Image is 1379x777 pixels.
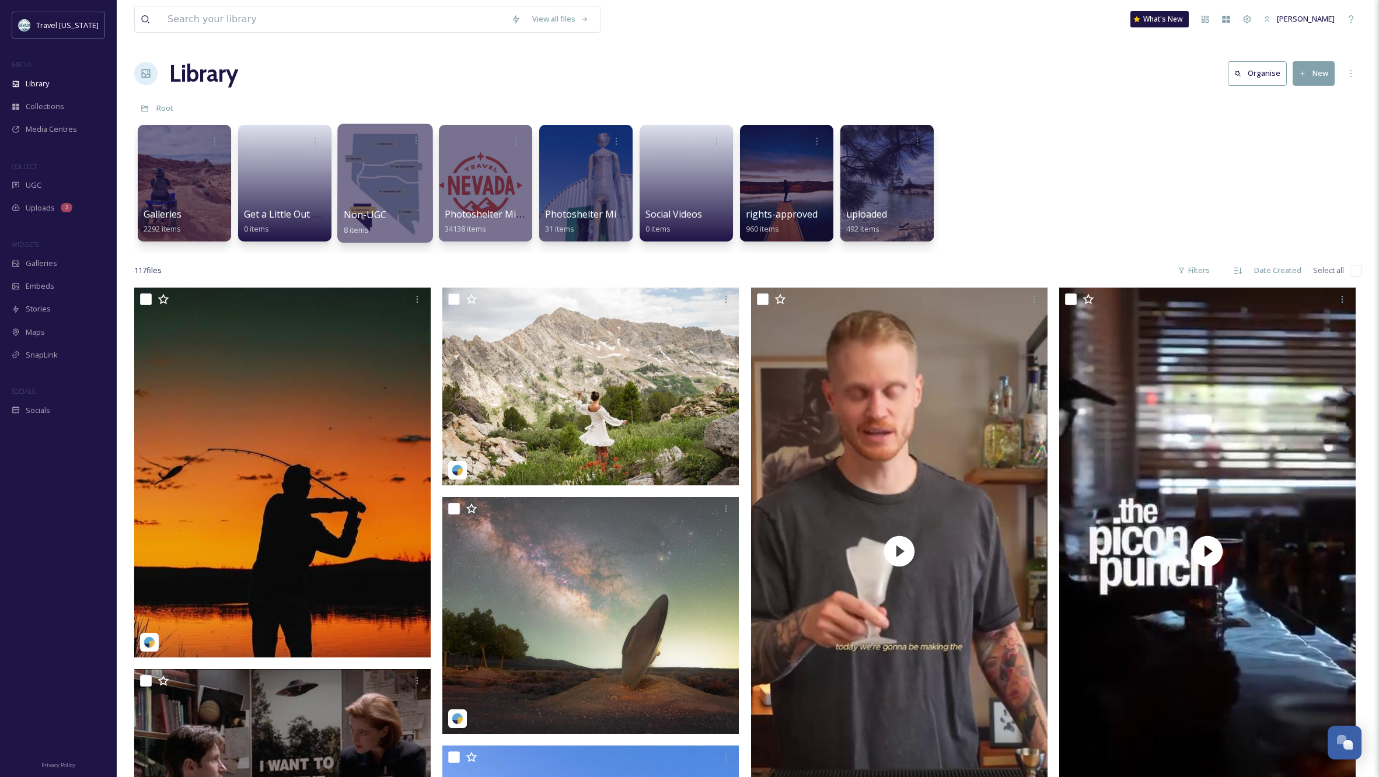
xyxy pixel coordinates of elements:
span: MEDIA [12,60,32,69]
span: Root [156,103,173,113]
a: Social Videos0 items [645,209,702,234]
button: New [1293,61,1335,85]
img: jermcon-5598860.jpg [134,288,431,657]
span: Stories [26,303,51,314]
a: View all files [526,8,595,30]
span: uploaded [846,208,887,220]
span: 0 items [645,223,671,234]
span: Embeds [26,281,54,292]
img: stephanie_.bee-18100850143594858.jpeg [442,497,739,734]
div: Date Created [1248,259,1307,282]
span: Non-UGC [344,208,386,221]
span: 8 items [344,224,369,235]
button: Open Chat [1328,726,1361,759]
a: [PERSON_NAME] [1258,8,1340,30]
span: 117 file s [134,265,162,276]
a: Non-UGC8 items [344,209,386,235]
img: download.jpeg [19,19,30,31]
button: Organise [1228,61,1287,85]
img: snapsea-logo.png [144,636,155,648]
span: Travel [US_STATE] [36,20,99,30]
a: rights-approved960 items [746,209,818,234]
span: Uploads [26,202,55,213]
span: UGC [26,180,41,191]
span: Galleries [26,258,57,269]
span: Select all [1313,265,1344,276]
span: Socials [26,405,50,416]
a: uploaded492 items [846,209,887,234]
span: Photoshelter Migration [445,208,549,220]
span: [PERSON_NAME] [1277,13,1335,24]
span: Social Videos [645,208,702,220]
span: 492 items [846,223,879,234]
a: Galleries2292 items [144,209,181,234]
a: Library [169,56,238,91]
img: snapsea-logo.png [452,713,463,724]
span: Library [26,78,49,89]
span: 0 items [244,223,269,234]
span: Get a Little Out There [244,208,339,220]
span: rights-approved [746,208,818,220]
span: Collections [26,101,64,112]
span: SOCIALS [12,387,35,395]
a: What's New [1130,11,1189,27]
span: Media Centres [26,124,77,135]
div: 3 [61,203,72,212]
a: Privacy Policy [41,757,75,771]
div: Filters [1172,259,1216,282]
span: 2292 items [144,223,181,234]
span: Galleries [144,208,181,220]
a: Get a Little Out There0 items [244,209,339,234]
span: Maps [26,327,45,338]
a: Photoshelter Migration34138 items [445,209,549,234]
span: COLLECT [12,162,37,170]
a: Photoshelter Migration (Example)31 items [545,209,694,234]
img: snapsea-logo.png [452,464,463,476]
a: Root [156,101,173,115]
span: Privacy Policy [41,761,75,769]
span: SnapLink [26,349,58,360]
span: 960 items [746,223,779,234]
span: Photoshelter Migration (Example) [545,208,694,220]
span: 34138 items [445,223,486,234]
span: 31 items [545,223,574,234]
input: Search your library [162,6,505,32]
span: WIDGETS [12,240,39,249]
img: j.rose227-4985441.jpg [442,288,739,485]
a: Organise [1228,61,1293,85]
